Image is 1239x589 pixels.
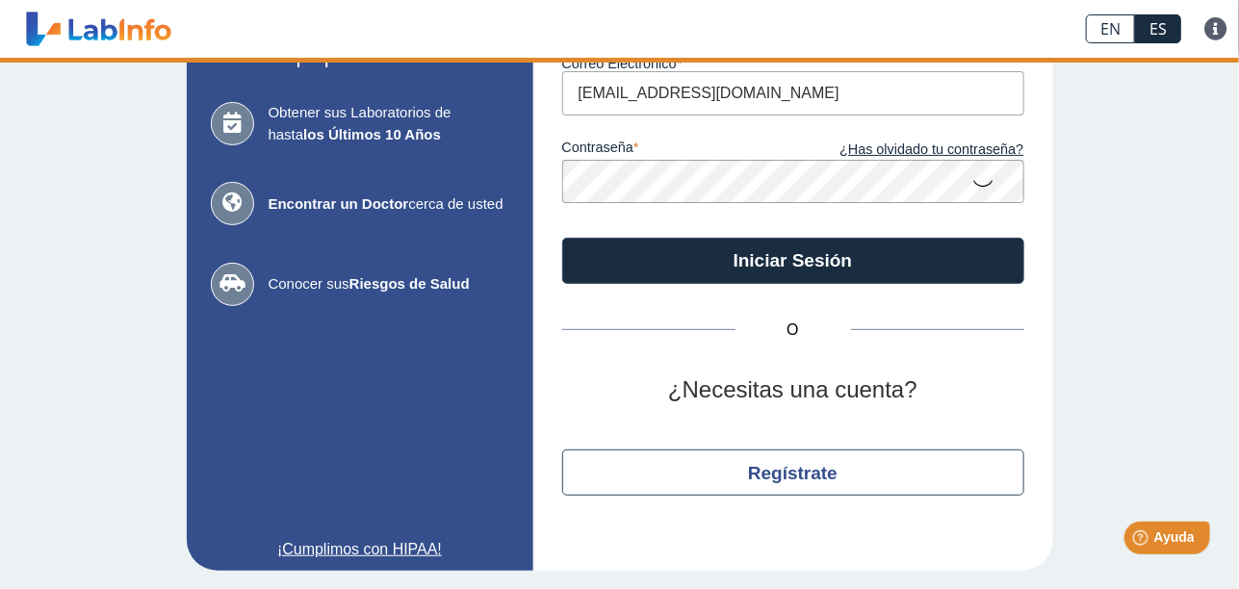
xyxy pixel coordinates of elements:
[736,319,851,342] span: O
[793,140,1024,161] a: ¿Has olvidado tu contraseña?
[211,538,509,561] a: ¡Cumplimos con HIPAA!
[1135,14,1181,43] a: ES
[269,195,409,212] b: Encontrar un Doctor
[269,193,509,216] span: cerca de usted
[269,273,509,295] span: Conocer sus
[562,140,793,161] label: contraseña
[303,126,441,142] b: los Últimos 10 Años
[1086,14,1135,43] a: EN
[562,376,1024,404] h2: ¿Necesitas una cuenta?
[269,102,509,145] span: Obtener sus Laboratorios de hasta
[562,449,1024,496] button: Regístrate
[1068,514,1218,568] iframe: Help widget launcher
[562,56,1024,71] label: Correo Electronico
[562,238,1024,284] button: Iniciar Sesión
[349,275,470,292] b: Riesgos de Salud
